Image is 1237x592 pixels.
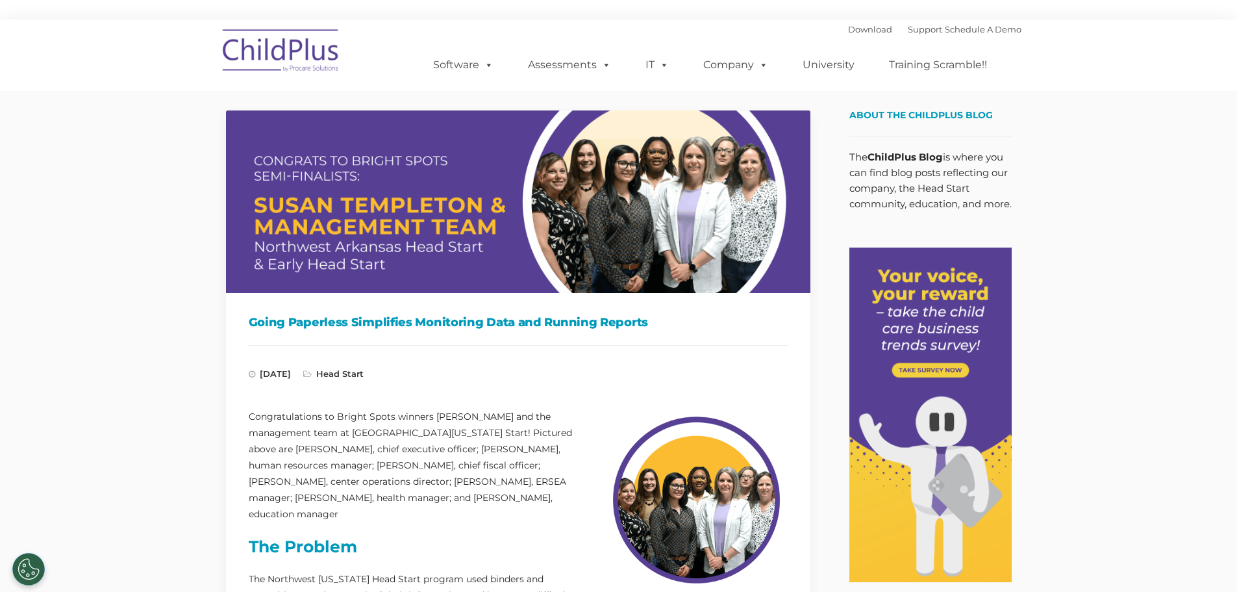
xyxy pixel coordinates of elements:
[945,24,1021,34] a: Schedule A Demo
[249,537,357,556] strong: The Problem
[249,368,291,379] span: [DATE]
[632,52,682,78] a: IT
[876,52,1000,78] a: Training Scramble!!
[316,368,364,379] a: Head Start
[849,109,993,121] span: About the ChildPlus Blog
[420,52,506,78] a: Software
[249,409,587,522] p: Congratulations to Bright Spots winners [PERSON_NAME] and the management team at [GEOGRAPHIC_DATA...
[216,20,346,85] img: ChildPlus by Procare Solutions
[249,313,788,332] h1: Going Paperless Simplifies Monitoring Data and Running Reports
[848,24,1021,34] font: |
[515,52,624,78] a: Assessments
[908,24,942,34] a: Support
[790,52,868,78] a: University
[12,553,45,586] button: Cookies Settings
[690,52,781,78] a: Company
[849,149,1012,212] p: The is where you can find blog posts reflecting our company, the Head Start community, education,...
[848,24,892,34] a: Download
[868,151,943,163] strong: ChildPlus Blog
